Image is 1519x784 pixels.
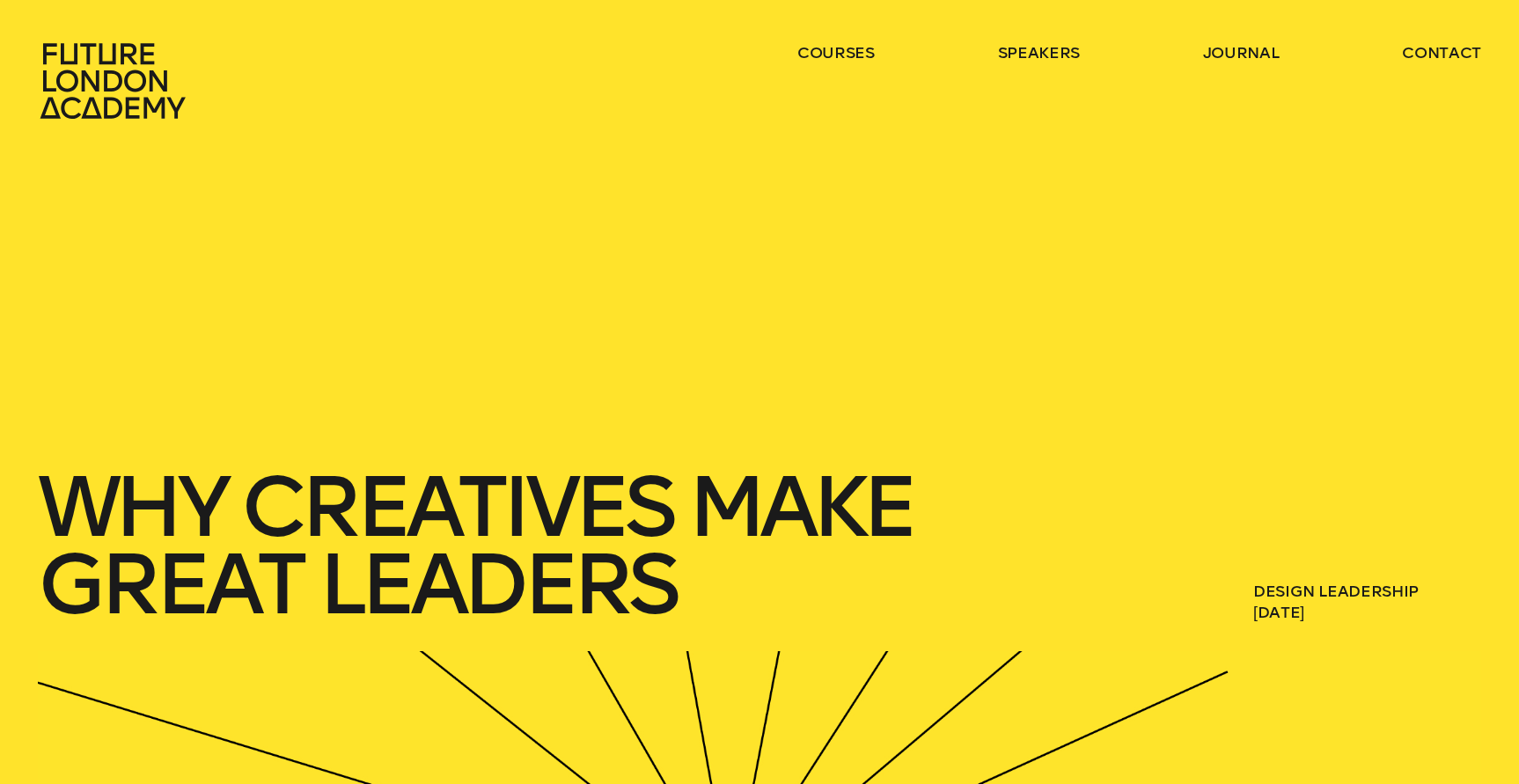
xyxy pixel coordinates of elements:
[1253,602,1481,623] span: [DATE]
[998,42,1080,63] a: speakers
[1402,42,1481,63] a: contact
[1203,42,1280,63] a: journal
[797,42,875,63] a: courses
[38,468,1101,623] h1: Why Creatives Make Great Leaders
[1253,582,1419,601] a: Design Leadership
